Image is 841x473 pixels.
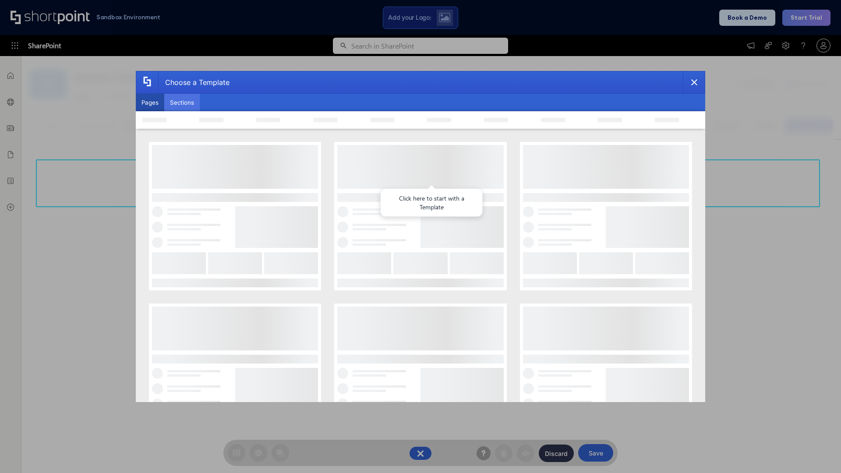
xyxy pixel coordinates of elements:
button: Sections [164,94,200,111]
div: template selector [136,71,705,402]
button: Pages [136,94,164,111]
iframe: Chat Widget [797,431,841,473]
div: Choose a Template [158,71,230,93]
